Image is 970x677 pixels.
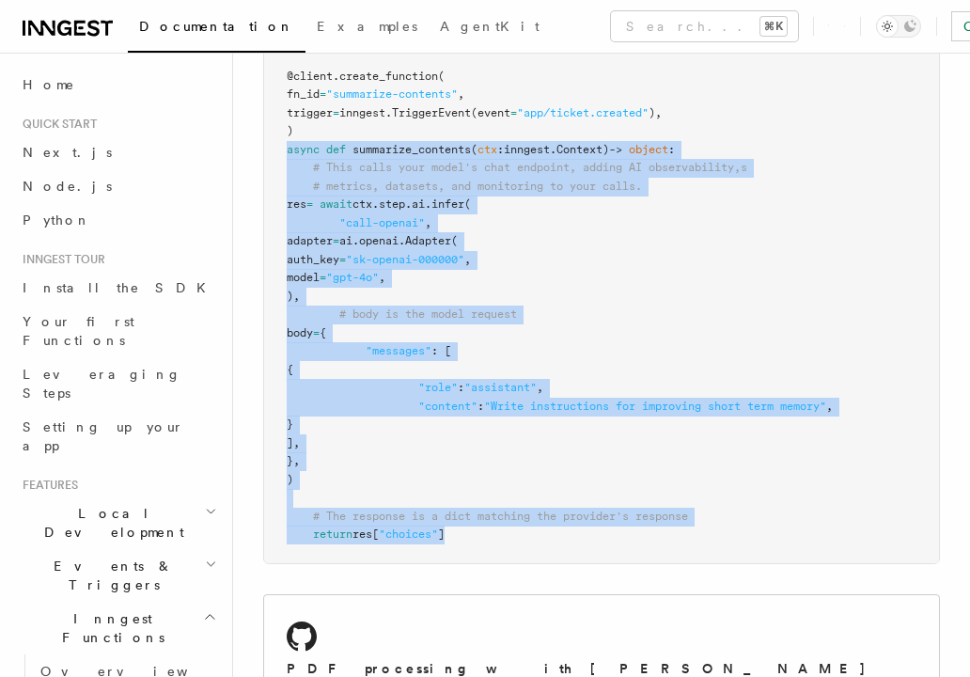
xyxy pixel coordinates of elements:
span: ) [287,473,293,486]
span: ctx [477,143,497,156]
span: ctx [352,197,372,211]
span: @client [287,70,333,83]
span: , [464,253,471,266]
span: "sk-openai-000000" [346,253,464,266]
span: : [497,143,504,156]
a: Your first Functions [15,305,221,357]
span: Quick start [15,117,97,132]
button: Toggle dark mode [876,15,921,38]
button: Inngest Functions [15,602,221,654]
span: TriggerEvent [392,106,471,119]
span: [ [372,527,379,541]
span: . [405,197,412,211]
span: Features [15,478,78,493]
span: adapter [287,234,333,247]
span: Context) [556,143,609,156]
span: infer [431,197,464,211]
span: } [287,417,293,431]
span: , [537,381,543,394]
span: "choices" [379,527,438,541]
span: , [826,400,833,413]
span: # metrics, datasets, and monitoring to your calls. [313,180,642,193]
span: ( [451,234,458,247]
span: summarize_contents [352,143,471,156]
span: : [458,381,464,394]
span: ], [287,436,300,449]
span: "content" [418,400,477,413]
span: -> [609,143,622,156]
span: Documentation [139,19,294,34]
button: Local Development [15,496,221,549]
span: Python [23,213,91,228]
span: object [629,143,668,156]
span: ( [464,197,471,211]
span: trigger [287,106,333,119]
span: = [313,326,320,339]
span: ( [438,70,445,83]
span: Next.js [23,145,112,160]
a: Setting up your app [15,410,221,463]
span: Leveraging Steps [23,367,181,401]
span: }, [287,454,300,467]
span: . [333,70,339,83]
span: "messages" [366,344,431,357]
a: Install the SDK [15,271,221,305]
span: = [320,87,326,101]
span: Inngest tour [15,252,105,267]
span: "Write instructions for improving short term memory" [484,400,826,413]
span: ) [287,124,293,137]
span: Local Development [15,504,205,542]
span: . [372,197,379,211]
span: create_function [339,70,438,83]
a: Documentation [128,6,305,53]
span: Install the SDK [23,280,217,295]
span: body [287,326,313,339]
span: Inngest Functions [15,609,203,647]
span: "call-openai" [339,216,425,229]
span: model [287,271,320,284]
button: Events & Triggers [15,549,221,602]
span: def [326,143,346,156]
span: Node.js [23,179,112,194]
span: # The response is a dict matching the provider's response [313,510,688,523]
span: = [339,253,346,266]
span: = [306,197,313,211]
span: : [477,400,484,413]
span: Events & Triggers [15,557,205,594]
span: await [320,197,352,211]
span: = [333,234,339,247]
span: . [550,143,556,156]
span: ai.openai. [339,234,405,247]
kbd: ⌘K [760,17,787,36]
a: Examples [305,6,429,51]
span: { [320,326,326,339]
span: ] [438,527,445,541]
a: Python [15,203,221,237]
span: "summarize-contents" [326,87,458,101]
span: { [287,363,293,376]
span: . [425,197,431,211]
span: ), [649,106,662,119]
span: fn_id [287,87,320,101]
a: Home [15,68,221,102]
a: Node.js [15,169,221,203]
button: Search...⌘K [611,11,798,41]
span: step [379,197,405,211]
a: AgentKit [429,6,551,51]
span: Adapter [405,234,451,247]
span: , [379,271,385,284]
span: # This calls your model's chat endpoint, adding AI observability,s [313,161,747,174]
span: return [313,527,352,541]
span: auth_key [287,253,339,266]
span: (event [471,106,510,119]
span: = [320,271,326,284]
span: ), [287,290,300,303]
span: = [510,106,517,119]
span: : [ [431,344,451,357]
a: Leveraging Steps [15,357,221,410]
span: Your first Functions [23,314,134,348]
span: # body is the model request [339,307,517,321]
span: res [287,197,306,211]
span: "role" [418,381,458,394]
span: , [425,216,431,229]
